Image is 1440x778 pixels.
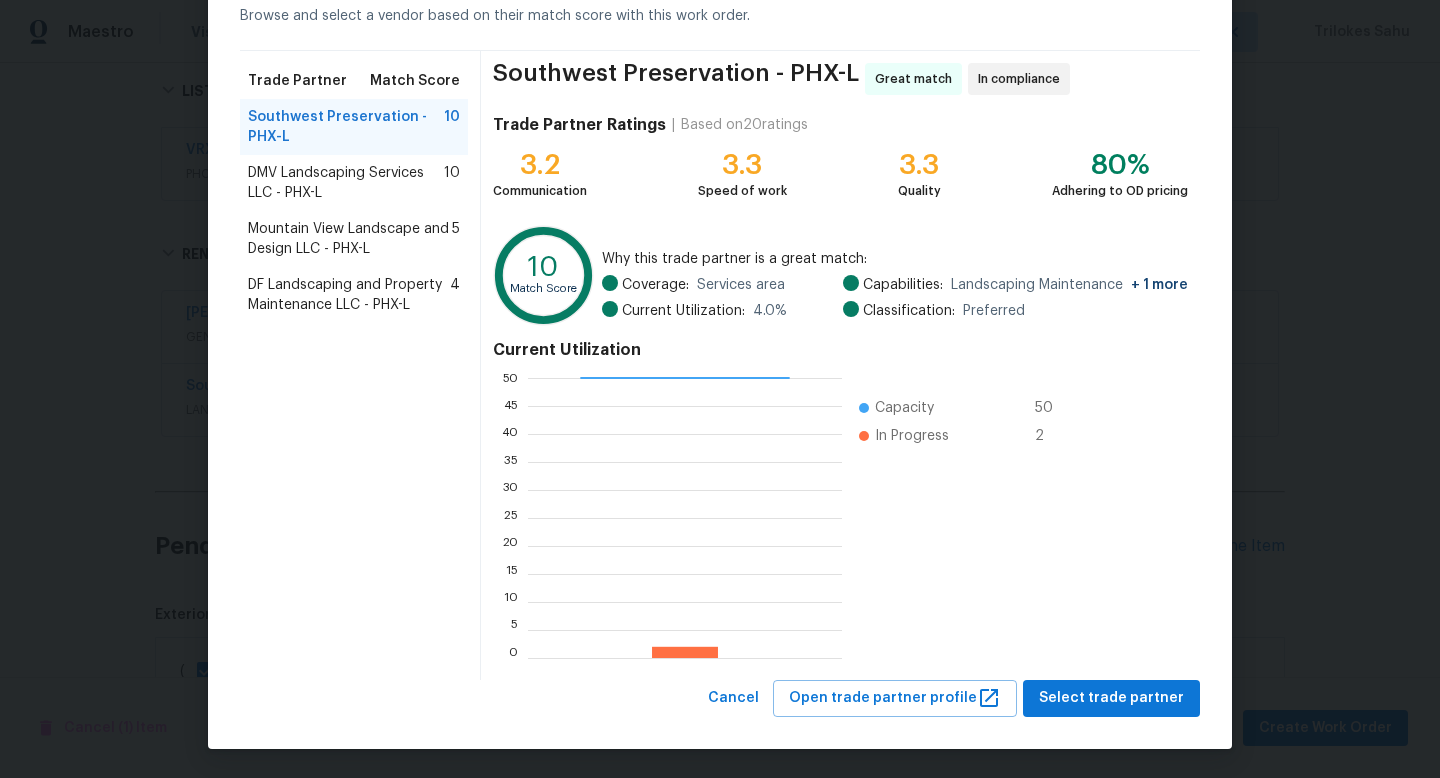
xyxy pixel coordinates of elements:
span: Coverage: [622,275,689,295]
span: Cancel [708,686,759,711]
span: DF Landscaping and Property Maintenance LLC - PHX-L [248,275,450,315]
button: Select trade partner [1023,680,1200,717]
text: 15 [506,568,518,580]
span: Mountain View Landscape and Design LLC - PHX-L [248,219,452,259]
span: Landscaping Maintenance [951,275,1188,295]
text: 5 [511,624,518,636]
div: | [666,115,681,135]
div: Quality [898,181,941,201]
span: 4 [450,275,460,315]
text: 40 [501,428,518,440]
div: Based on 20 ratings [681,115,808,135]
h4: Trade Partner Ratings [493,115,666,135]
button: Cancel [700,680,767,717]
span: Capabilities: [863,275,943,295]
span: 5 [452,219,460,259]
text: 35 [504,456,518,468]
span: Current Utilization: [622,301,745,321]
span: Southwest Preservation - PHX-L [493,63,859,95]
h4: Current Utilization [493,340,1188,360]
div: 80% [1052,155,1188,175]
span: Why this trade partner is a great match: [602,249,1188,269]
span: Classification: [863,301,955,321]
div: Communication [493,181,587,201]
div: Speed of work [698,181,787,201]
span: 2 [1035,426,1067,446]
div: 3.2 [493,155,587,175]
text: Match Score [510,283,577,294]
text: 25 [504,512,518,524]
span: 10 [444,107,460,147]
span: Great match [875,69,960,89]
text: 10 [528,253,559,281]
span: Services area [697,275,785,295]
span: DMV Landscaping Services LLC - PHX-L [248,163,444,203]
span: In Progress [875,426,949,446]
text: 30 [502,484,518,496]
text: 20 [502,540,518,552]
button: Open trade partner profile [773,680,1017,717]
text: 0 [509,652,518,664]
span: 50 [1035,398,1067,418]
span: Trade Partner [248,71,347,91]
span: 10 [444,163,460,203]
span: + 1 more [1131,278,1188,292]
span: Match Score [370,71,460,91]
span: Capacity [875,398,934,418]
span: Open trade partner profile [789,686,1001,711]
div: 3.3 [698,155,787,175]
div: 3.3 [898,155,941,175]
span: Southwest Preservation - PHX-L [248,107,444,147]
span: Select trade partner [1039,686,1184,711]
text: 45 [503,400,518,412]
span: Preferred [963,301,1025,321]
text: 50 [502,372,518,384]
div: Adhering to OD pricing [1052,181,1188,201]
span: In compliance [978,69,1068,89]
text: 10 [504,596,518,608]
span: 4.0 % [753,301,787,321]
